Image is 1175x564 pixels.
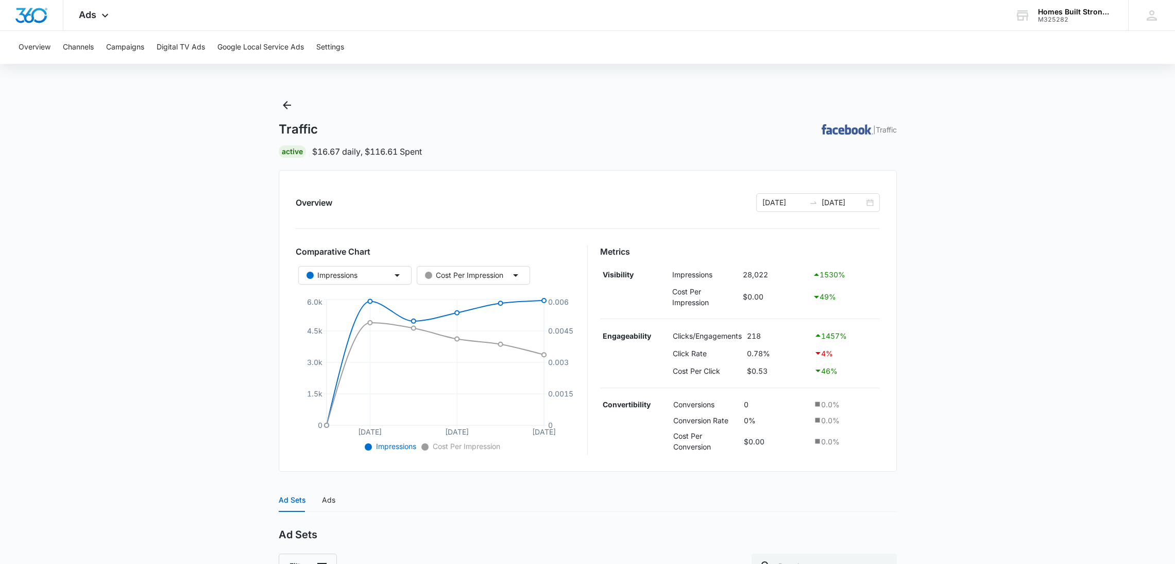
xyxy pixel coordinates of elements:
h2: Overview [296,196,332,209]
div: 0.0 % [813,399,877,410]
tspan: [DATE] [445,427,469,436]
span: to [809,198,818,207]
p: | Traffic [873,124,897,135]
tspan: 4.5k [307,326,322,335]
td: $0.00 [741,428,810,455]
td: 218 [744,327,811,345]
div: 49 % [812,291,877,303]
img: FACEBOOK [822,124,873,135]
td: Cost Per Conversion [671,428,741,455]
button: Overview [19,31,50,64]
td: 0 [741,396,810,412]
tspan: 3.0k [307,358,322,367]
tspan: 1.5k [307,389,322,398]
td: 0% [741,412,810,428]
strong: Visibility [603,270,634,279]
button: Cost Per Impression [417,266,530,285]
div: 46 % [814,364,877,377]
tspan: [DATE] [358,427,382,436]
tspan: 0.0015 [548,389,573,398]
input: End date [822,197,864,208]
h3: Metrics [600,245,880,258]
div: 0.0 % [813,436,877,447]
span: swap-right [809,198,818,207]
strong: Convertibility [603,400,651,409]
button: Google Local Service Ads [217,31,304,64]
div: 4 % [814,347,877,359]
td: Clicks/Engagements [670,327,744,345]
button: Campaigns [106,31,144,64]
td: Cost Per Click [670,362,744,379]
h2: Ad Sets [279,528,317,541]
button: Channels [63,31,94,64]
td: 28,022 [740,266,810,284]
span: Ads [79,9,96,20]
strong: Engageability [603,331,651,340]
tspan: 0.0045 [548,326,573,335]
button: Back [279,97,295,113]
td: $0.53 [744,362,811,379]
h3: Comparative Chart [296,245,575,258]
tspan: 6.0k [307,297,322,306]
td: 0.78% [744,344,811,362]
div: 0.0 % [813,415,877,426]
button: Digital TV Ads [157,31,205,64]
div: account name [1038,8,1113,16]
div: 1457 % [814,329,877,342]
tspan: 0 [548,421,553,429]
h1: Traffic [279,122,318,137]
button: Impressions [298,266,412,285]
button: Settings [316,31,344,64]
div: Ad Sets [279,494,305,506]
span: Impressions [374,442,416,451]
tspan: 0 [318,421,322,429]
td: Conversion Rate [671,412,741,428]
td: $0.00 [740,284,810,310]
tspan: 0.006 [548,297,569,306]
td: Click Rate [670,344,744,362]
div: Ads [322,494,335,506]
div: account id [1038,16,1113,23]
div: Active [279,145,306,158]
p: $16.67 daily , $116.61 Spent [312,145,422,158]
tspan: 0.003 [548,358,569,367]
div: 1530 % [812,269,877,281]
div: Impressions [306,270,357,281]
span: Cost Per Impression [431,442,500,451]
td: Conversions [671,396,741,412]
div: Cost Per Impression [425,270,503,281]
tspan: [DATE] [532,427,556,436]
td: Impressions [670,266,740,284]
input: Start date [762,197,805,208]
td: Cost Per Impression [670,284,740,310]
